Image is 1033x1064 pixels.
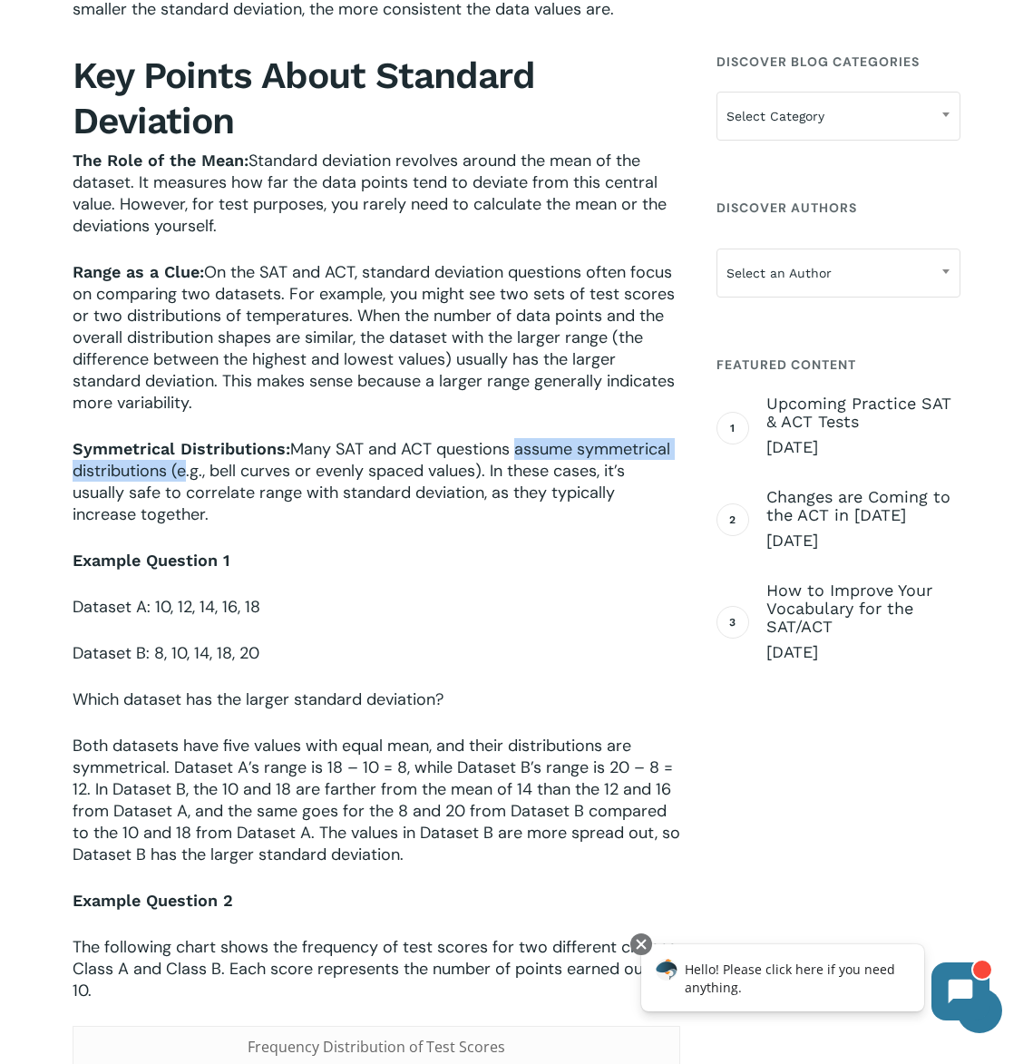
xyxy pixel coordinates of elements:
[73,54,535,142] b: Key Points About Standard Deviation
[766,488,960,524] span: Changes are Coming to the ACT in [DATE]
[73,261,675,414] span: On the SAT and ACT, standard deviation questions often focus on comparing two datasets. For examp...
[73,688,443,710] span: Which dataset has the larger standard deviation?
[73,438,670,525] span: Many SAT and ACT questions assume symmetrical distributions (e.g., bell curves or evenly spaced v...
[717,254,960,292] span: Select an Author
[73,262,204,281] strong: Range as a Clue:
[766,488,960,552] a: Changes are Coming to the ACT in [DATE] [DATE]
[716,191,960,224] h4: Discover Authors
[716,249,960,298] span: Select an Author
[73,551,229,570] b: Example Question 1
[766,530,960,552] span: [DATE]
[73,439,290,458] strong: Symmetrical Distributions:
[73,936,679,1001] span: The following chart shows the frequency of test scores for two different classes, Class A and Cla...
[716,45,960,78] h4: Discover Blog Categories
[73,642,259,664] span: Dataset B: 8, 10, 14, 18, 20
[73,150,667,237] span: Standard deviation revolves around the mean of the dataset. It measures how far the data points t...
[766,641,960,663] span: [DATE]
[766,581,960,663] a: How to Improve Your Vocabulary for the SAT/ACT [DATE]
[766,436,960,458] span: [DATE]
[73,891,233,910] b: Example Question 2
[766,395,960,431] span: Upcoming Practice SAT & ACT Tests
[766,395,960,458] a: Upcoming Practice SAT & ACT Tests [DATE]
[716,348,960,381] h4: Featured Content
[622,930,1008,1039] iframe: Chatbot
[717,97,960,135] span: Select Category
[73,596,260,618] span: Dataset A: 10, 12, 14, 16, 18
[248,1037,505,1057] span: Frequency Distribution of Test Scores
[73,735,680,865] span: Both datasets have five values with equal mean, and their distributions are symmetrical. Dataset ...
[766,581,960,636] span: How to Improve Your Vocabulary for the SAT/ACT
[716,92,960,141] span: Select Category
[73,151,249,170] strong: The Role of the Mean:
